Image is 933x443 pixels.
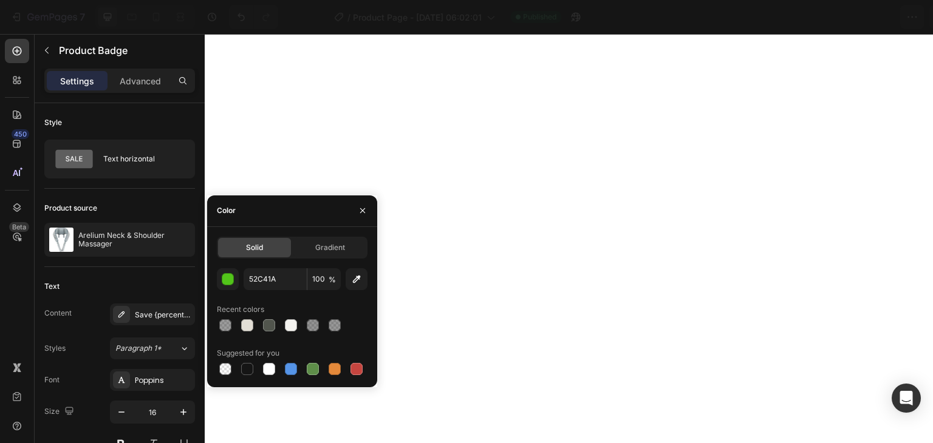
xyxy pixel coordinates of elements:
[246,242,263,253] span: Solid
[347,11,350,24] span: /
[103,145,177,173] div: Text horizontal
[135,375,192,386] div: Poppins
[115,343,162,354] span: Paragraph 1*
[863,11,893,24] div: Publish
[5,5,91,29] button: 7
[44,308,72,319] div: Content
[217,205,236,216] div: Color
[78,231,190,248] p: Arelium Neck & Shoulder Massager
[44,281,60,292] div: Text
[892,384,921,413] div: Open Intercom Messenger
[135,309,192,320] div: Save {percent_discount}
[110,337,195,359] button: Paragraph 1*
[120,75,161,87] p: Advanced
[217,348,279,359] div: Suggested for you
[44,343,66,354] div: Styles
[852,5,903,29] button: Publish
[696,11,775,24] span: 1 product assigned
[353,11,482,24] span: Product Page - [DATE] 06:02:01
[523,12,556,22] span: Published
[44,117,62,128] div: Style
[44,404,77,420] div: Size
[59,43,190,58] p: Product Badge
[44,203,97,214] div: Product source
[44,374,60,385] div: Font
[60,75,94,87] p: Settings
[217,304,264,315] div: Recent colors
[80,10,85,24] p: 7
[807,5,847,29] button: Save
[49,228,73,252] img: product feature img
[205,34,933,443] iframe: Design area
[244,268,307,290] input: Eg: FFFFFF
[686,5,802,29] button: 1 product assigned
[12,129,29,139] div: 450
[818,12,838,22] span: Save
[9,222,29,232] div: Beta
[329,274,336,285] span: %
[229,5,278,29] div: Undo/Redo
[315,242,345,253] span: Gradient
